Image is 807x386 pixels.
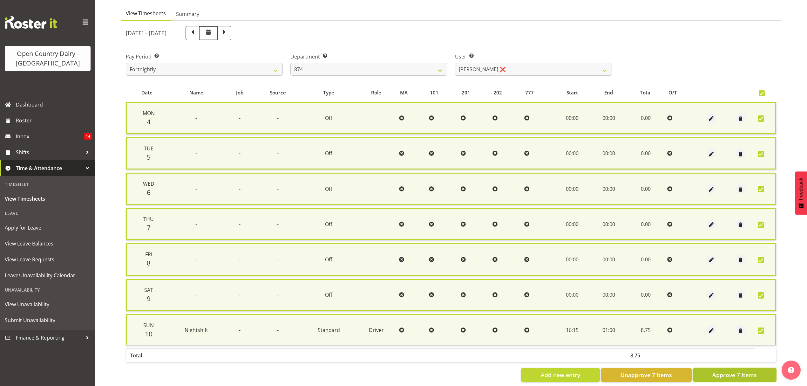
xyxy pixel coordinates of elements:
[5,239,91,248] span: View Leave Balances
[553,102,591,134] td: 00:00
[236,89,243,96] span: Job
[16,100,92,109] span: Dashboard
[147,188,151,197] span: 6
[601,368,692,382] button: Unapprove 7 Items
[627,279,665,311] td: 0.00
[798,178,804,200] span: Feedback
[621,371,672,379] span: Unapprove 7 Items
[301,173,356,205] td: Off
[277,150,279,157] span: -
[16,116,92,125] span: Roster
[493,89,502,96] span: 202
[455,53,612,60] label: User
[5,271,91,280] span: Leave/Unavailability Calendar
[323,89,334,96] span: Type
[239,221,241,228] span: -
[591,243,627,275] td: 00:00
[239,114,241,121] span: -
[5,315,91,325] span: Submit Unavailability
[5,255,91,264] span: View Leave Requests
[591,279,627,311] td: 00:00
[143,110,155,117] span: Mon
[126,53,283,60] label: Pay Period
[462,89,470,96] span: 201
[277,221,279,228] span: -
[239,291,241,298] span: -
[2,312,94,328] a: Submit Unavailability
[144,145,153,152] span: Tue
[16,163,83,173] span: Time & Attendance
[277,256,279,263] span: -
[553,137,591,169] td: 00:00
[239,327,241,334] span: -
[627,243,665,275] td: 0.00
[591,137,627,169] td: 00:00
[693,368,776,382] button: Approve 7 Items
[290,53,447,60] label: Department
[2,220,94,236] a: Apply for Leave
[239,185,241,192] span: -
[541,371,580,379] span: Add new entry
[277,327,279,334] span: -
[145,329,153,338] span: 10
[195,256,197,263] span: -
[147,153,151,162] span: 5
[147,258,151,267] span: 8
[126,348,168,362] th: Total
[11,49,84,68] div: Open Country Dairy - [GEOGRAPHIC_DATA]
[627,314,665,345] td: 8.75
[5,223,91,232] span: Apply for Leave
[5,16,57,29] img: Rosterit website logo
[301,243,356,275] td: Off
[2,178,94,191] div: Timesheet
[16,148,83,157] span: Shifts
[553,243,591,275] td: 00:00
[553,279,591,311] td: 00:00
[195,114,197,121] span: -
[2,207,94,220] div: Leave
[147,117,151,126] span: 4
[591,102,627,134] td: 00:00
[145,251,152,258] span: Fri
[301,208,356,240] td: Off
[277,291,279,298] span: -
[277,185,279,192] span: -
[16,132,84,141] span: Inbox
[126,10,166,17] span: View Timesheets
[144,286,153,293] span: Sat
[5,194,91,203] span: View Timesheets
[640,89,652,96] span: Total
[591,173,627,205] td: 00:00
[369,327,384,334] span: Driver
[712,371,757,379] span: Approve 7 Items
[400,89,408,96] span: MA
[277,114,279,121] span: -
[195,185,197,192] span: -
[795,171,807,215] button: Feedback - Show survey
[627,348,665,362] th: 8.75
[126,30,166,37] h5: [DATE] - [DATE]
[301,102,356,134] td: Off
[2,267,94,283] a: Leave/Unavailability Calendar
[195,150,197,157] span: -
[430,89,438,96] span: 101
[553,314,591,345] td: 16:15
[2,252,94,267] a: View Leave Requests
[147,294,151,303] span: 9
[591,314,627,345] td: 01:00
[2,236,94,252] a: View Leave Balances
[143,216,154,223] span: Thu
[239,256,241,263] span: -
[270,89,286,96] span: Source
[521,368,600,382] button: Add new entry
[2,296,94,312] a: View Unavailability
[5,300,91,309] span: View Unavailability
[84,133,92,140] span: 14
[147,223,151,232] span: 7
[141,89,153,96] span: Date
[185,327,208,334] span: Nightshift
[604,89,613,96] span: End
[788,367,794,373] img: help-xxl-2.png
[591,208,627,240] td: 00:00
[566,89,578,96] span: Start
